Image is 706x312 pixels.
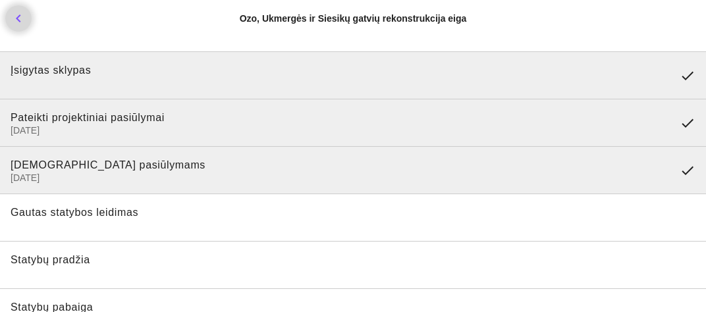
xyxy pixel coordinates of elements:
[11,112,165,123] span: Pateikti projektiniai pasiūlymai
[680,163,695,178] i: done
[680,68,695,84] i: done
[240,12,467,25] div: Ozo, Ukmergės ir Siesikų gatvių rekonstrukcija eiga
[11,11,26,26] i: chevron_left
[11,124,669,136] span: [DATE]
[11,254,90,265] span: Statybų pradžia
[11,65,91,76] span: Įsigytas sklypas
[11,207,138,218] span: Gautas statybos leidimas
[680,115,695,131] i: done
[11,172,669,184] span: [DATE]
[11,159,205,170] span: [DEMOGRAPHIC_DATA] pasiūlymams
[5,5,32,32] a: chevron_left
